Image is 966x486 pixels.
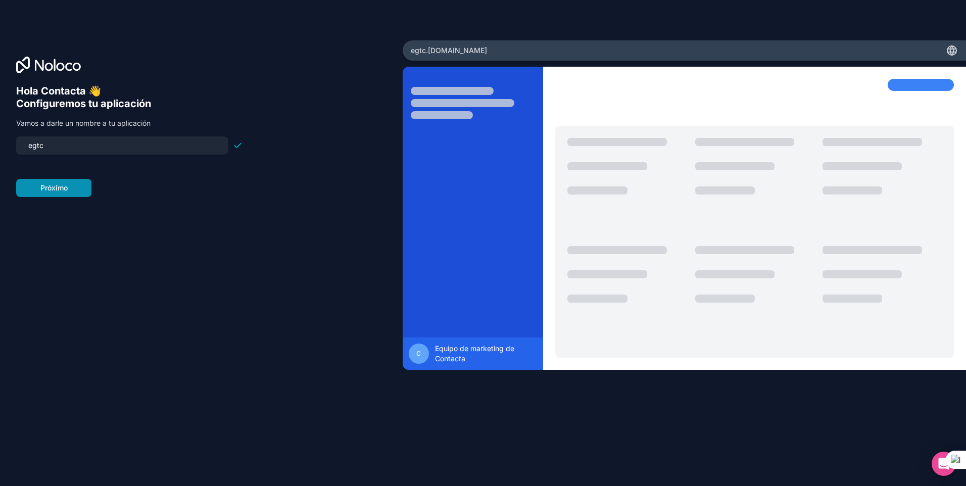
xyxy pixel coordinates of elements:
h6: Hola Contacta 👋 [16,85,243,98]
p: Vamos a darle un nombre a tu aplicación [16,118,243,128]
span: Equipo de marketing de Contacta [435,344,538,364]
h6: Configuremos tu aplicación [16,98,243,110]
span: egtc .[DOMAIN_NAME] [411,45,487,56]
div: Abra Intercom Messenger [932,452,956,476]
span: C [416,350,421,358]
button: Próximo [16,179,91,197]
input: mi equipo [22,138,222,153]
